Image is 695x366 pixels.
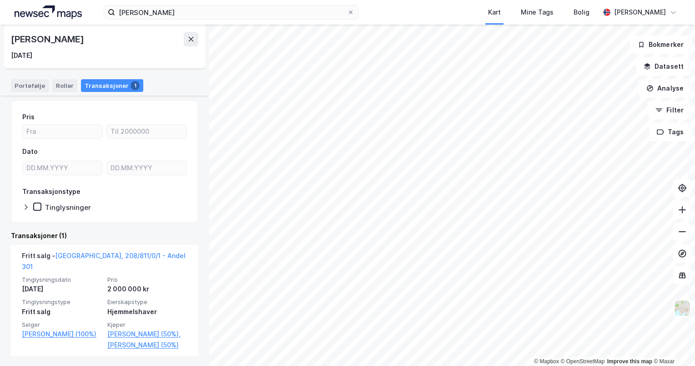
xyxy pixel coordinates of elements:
[11,50,32,61] div: [DATE]
[22,276,102,284] span: Tinglysningsdato
[22,329,102,340] a: [PERSON_NAME] (100%)
[22,250,187,276] div: Fritt salg -
[15,5,82,19] img: logo.a4113a55bc3d86da70a041830d287a7e.svg
[649,123,691,141] button: Tags
[107,298,187,306] span: Eierskapstype
[534,358,559,365] a: Mapbox
[636,57,691,76] button: Datasett
[607,358,652,365] a: Improve this map
[639,79,691,97] button: Analyse
[23,125,102,138] input: Fra
[115,5,347,19] input: Søk på adresse, matrikkel, gårdeiere, leietakere eller personer
[614,7,666,18] div: [PERSON_NAME]
[45,203,91,212] div: Tinglysninger
[11,32,86,46] div: [PERSON_NAME]
[81,79,143,92] div: Transaksjoner
[22,321,102,329] span: Selger
[650,322,695,366] div: Kontrollprogram for chat
[488,7,501,18] div: Kart
[22,186,81,197] div: Transaksjonstype
[11,230,198,241] div: Transaksjoner (1)
[107,329,187,340] a: [PERSON_NAME] (50%),
[11,79,49,92] div: Portefølje
[22,298,102,306] span: Tinglysningstype
[107,340,187,351] a: [PERSON_NAME] (50%)
[107,321,187,329] span: Kjøper
[674,300,691,317] img: Z
[107,125,186,138] input: Til 2000000
[521,7,554,18] div: Mine Tags
[107,276,187,284] span: Pris
[107,284,187,295] div: 2 000 000 kr
[22,112,35,122] div: Pris
[23,161,102,175] input: DD.MM.YYYY
[22,146,38,157] div: Dato
[574,7,589,18] div: Bolig
[650,322,695,366] iframe: Chat Widget
[22,252,186,270] a: [GEOGRAPHIC_DATA], 208/811/0/1 - Andel 301
[131,81,140,90] div: 1
[52,79,77,92] div: Roller
[107,306,187,317] div: Hjemmelshaver
[22,284,102,295] div: [DATE]
[648,101,691,119] button: Filter
[630,36,691,54] button: Bokmerker
[107,161,186,175] input: DD.MM.YYYY
[22,306,102,317] div: Fritt salg
[561,358,605,365] a: OpenStreetMap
